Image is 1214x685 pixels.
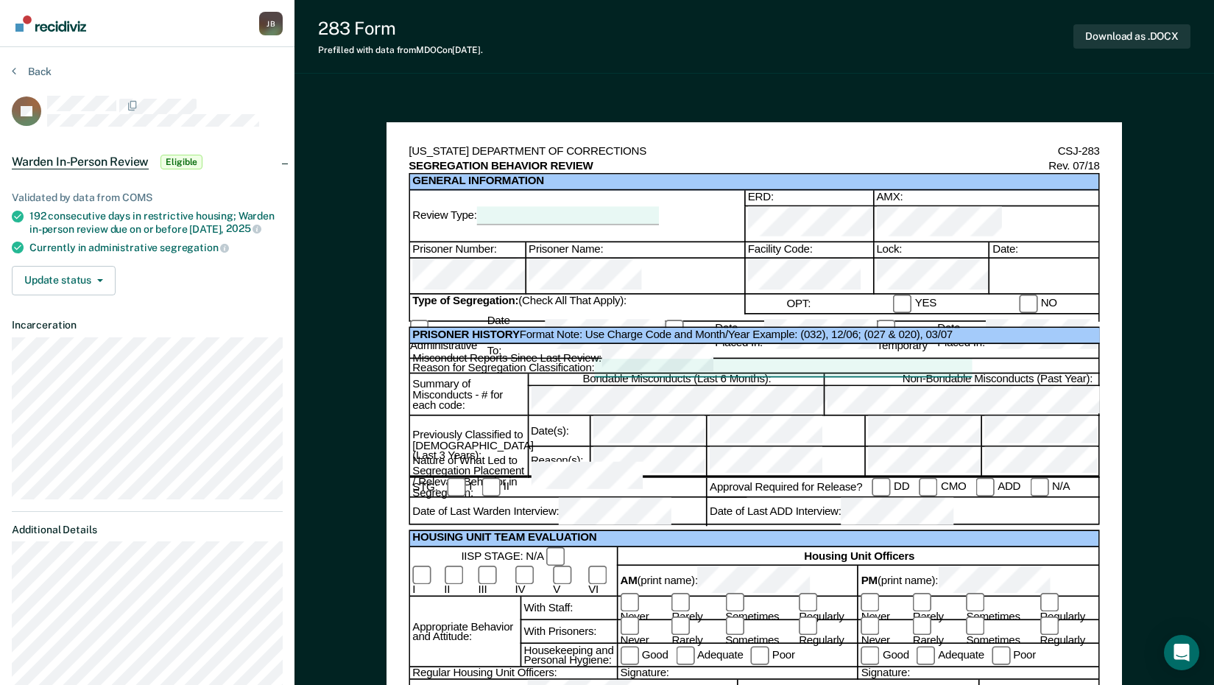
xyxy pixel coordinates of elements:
[966,593,1032,622] label: Sometimes
[751,646,795,664] label: Poor
[1164,635,1199,670] div: Open Intercom Messenger
[553,566,579,596] label: V
[744,243,873,259] div: Facility Code:
[1048,159,1099,174] div: Rev. 07/18
[12,192,283,204] div: Validated by data from COMS
[410,329,1168,344] div: Format Note: Use Charge Code and Month/Year Example: (032), 12/06; (027 & 020), 03/07
[992,646,1036,664] label: Poor
[318,45,483,55] div: Prefilled with data from MDOC on [DATE] .
[744,206,873,242] div: ERD:
[412,480,437,495] div: STG:
[872,478,891,496] input: DD
[29,241,283,254] div: Currently in administrative
[786,297,811,312] div: OPT:
[877,319,1098,354] div: Date Placed In:
[917,646,984,664] label: Adequate
[804,551,914,561] b: Housing Unit Officers
[527,386,823,416] div: Bondable Misconducts (Last 6 Months):
[823,374,1168,386] div: Non-Bondable Misconducts (Past Year):
[913,593,959,622] label: Rarely
[620,593,638,611] input: Never
[448,478,472,496] label: I
[913,617,959,647] label: Rarely
[676,646,694,664] input: Adequate
[12,266,116,295] button: Update status
[872,259,989,295] div: Lock:
[444,566,468,596] label: II
[620,566,857,595] div: (print name):
[620,617,638,636] input: Never
[515,566,543,596] label: IV
[412,547,616,566] div: IISP STAGE: N/A
[799,593,858,622] label: Regularly
[1040,617,1058,636] input: Regularly
[725,617,791,647] label: Sometimes
[620,617,664,647] label: Never
[666,319,877,354] div: Date Placed In:
[410,320,477,353] label: Administrative
[861,617,880,636] input: Never
[620,646,668,664] label: Good
[872,243,989,259] div: Lock:
[858,668,1098,680] div: Signature:
[976,478,1020,496] label: ADD
[799,617,817,636] input: Regularly
[525,243,744,259] div: Prisoner Name:
[479,566,497,585] input: III
[989,243,1098,259] div: Date:
[992,646,1010,664] input: Poor
[920,478,938,496] input: CMO
[412,295,518,307] b: Type of Segregation:
[515,566,533,585] input: IV
[893,295,911,313] input: YES
[588,566,607,585] input: VI
[893,295,936,313] label: YES
[318,18,483,39] div: 283 Form
[412,175,1098,189] b: GENERAL INFORMATION
[861,575,878,586] b: PM
[410,477,527,478] div: Nature of What Led to Segregation Placement / Relevant Behavior in Segregation:
[527,374,823,386] div: Bondable Misconducts (Last 6 Months):
[920,478,967,496] label: CMO
[444,566,462,585] input: II
[410,320,428,338] input: Administrative
[861,566,1098,595] div: (print name):
[12,319,283,331] dt: Incarceration
[799,593,817,611] input: Regularly
[620,575,637,586] b: AM
[872,206,1098,242] div: AMX:
[671,617,690,636] input: Rarely
[412,498,747,527] div: Date of Last Warden Interview:
[1019,295,1056,313] label: NO
[409,159,593,174] b: SEGREGATION BEHAVIOR REVIEW
[410,295,744,315] div: (Check All That Apply):
[520,597,616,620] div: With Staff:
[913,617,931,636] input: Rarely
[877,320,895,338] input: Temporary
[12,155,149,169] span: Warden In-Person Review
[799,617,858,647] label: Regularly
[410,597,520,668] div: Appropriate Behavior and Attitude:
[527,446,589,477] div: Reason(s):
[412,566,431,585] input: I
[710,480,862,495] div: Approval Required for Release?
[1058,144,1100,159] div: CSJ-283
[410,668,616,680] div: Regular Housing Unit Officers:
[744,191,873,206] div: ERD:
[877,320,928,353] label: Temporary
[259,12,283,35] button: Profile dropdown button
[520,644,616,668] div: Housekeeping and Personal Hygiene:
[966,617,984,636] input: Sometimes
[666,320,705,353] label: Punitive
[410,259,525,295] div: Prisoner Number:
[410,374,527,416] div: Summary of Misconducts - # for each code:
[666,320,684,338] input: Punitive
[259,12,283,35] div: J B
[917,646,935,664] input: Adequate
[160,242,229,253] span: segregation
[1019,295,1037,313] input: NO
[448,478,466,496] input: I
[913,593,931,611] input: Rarely
[12,65,52,78] button: Back
[976,478,995,496] input: ADD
